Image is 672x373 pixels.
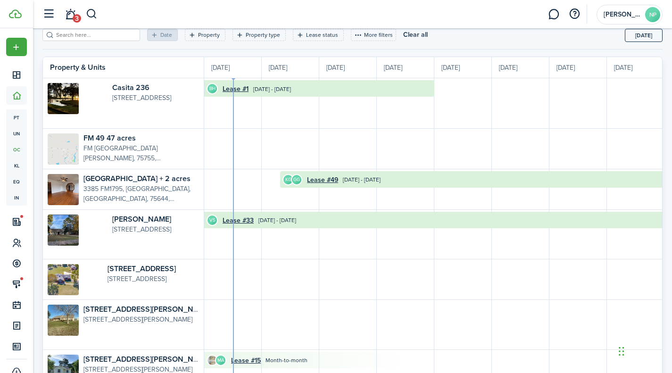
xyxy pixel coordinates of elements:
iframe: Chat Widget [616,328,663,373]
img: Property avatar [48,133,79,165]
div: Drag [619,337,624,365]
button: Search [86,6,98,22]
div: [DATE] [204,57,262,78]
avatar-text: KG [283,175,293,184]
avatar-text: VS [207,216,217,225]
img: Property avatar [48,83,79,114]
p: 3385 FM1795, [GEOGRAPHIC_DATA], [GEOGRAPHIC_DATA], 75644, [GEOGRAPHIC_DATA] [83,184,199,204]
a: [STREET_ADDRESS][PERSON_NAME] [83,354,211,365]
button: Clear all [403,29,428,41]
input: Search here... [54,31,137,40]
button: Open sidebar [40,5,58,23]
img: Property avatar [48,264,79,295]
button: Open menu [6,38,27,56]
div: [DATE] [434,57,492,78]
p: [STREET_ADDRESS][PERSON_NAME] [83,315,199,324]
filter-tag-label: Property [198,31,220,39]
a: kl [6,157,27,174]
div: [DATE] [549,57,607,78]
filter-tag-label: Lease status [306,31,338,39]
div: [DATE] [607,57,664,78]
img: Property avatar [48,305,79,336]
span: 3 [73,14,81,23]
a: un [6,125,27,141]
p: FM [GEOGRAPHIC_DATA][PERSON_NAME], 75755, [GEOGRAPHIC_DATA] [83,143,199,163]
time: [DATE] - [DATE] [253,85,291,93]
avatar-text: NP [645,7,660,22]
time: [DATE] - [DATE] [343,175,381,184]
timeline-board-header-title: Property & Units [50,62,106,73]
a: pt [6,109,27,125]
a: [STREET_ADDRESS] [108,263,176,274]
a: Notifications [61,2,79,26]
button: Today [625,29,663,42]
a: Lease #33 [223,216,254,225]
img: Daryale Atkinson [207,356,217,365]
a: FM 49 47 acres [83,133,136,143]
div: [DATE] [492,57,549,78]
avatar-text: GG [292,175,301,184]
a: Lease #1 [223,84,249,94]
p: [STREET_ADDRESS] [108,274,200,284]
img: TenantCloud [9,9,22,18]
div: [DATE] [319,57,377,78]
a: oc [6,141,27,157]
a: [STREET_ADDRESS][PERSON_NAME] [83,304,211,315]
a: in [6,190,27,206]
time: [DATE] - [DATE] [258,216,296,224]
filter-tag-label: Property type [246,31,280,39]
img: Property avatar [48,174,79,205]
span: Nelwyn Property Management [604,11,641,18]
a: [PERSON_NAME] [112,214,171,224]
button: Open resource center [566,6,582,22]
filter-tag: Open filter [293,29,344,41]
p: [STREET_ADDRESS] [112,93,200,103]
a: [GEOGRAPHIC_DATA] + 2 acres [83,173,191,184]
filter-tag: Open filter [232,29,286,41]
a: Lease #49 [307,175,338,185]
time: Month-to-month [265,356,307,365]
p: [STREET_ADDRESS] [112,224,200,234]
filter-tag: Open filter [185,29,225,41]
button: More filters [351,29,396,41]
a: Casita 236 [112,82,149,93]
a: Lease #15 [231,356,261,365]
a: Messaging [545,2,563,26]
a: eq [6,174,27,190]
avatar-text: MA [216,356,225,365]
img: Property avatar [48,215,79,246]
div: [DATE] [262,57,319,78]
div: [DATE] [377,57,434,78]
avatar-text: BH [207,84,217,93]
